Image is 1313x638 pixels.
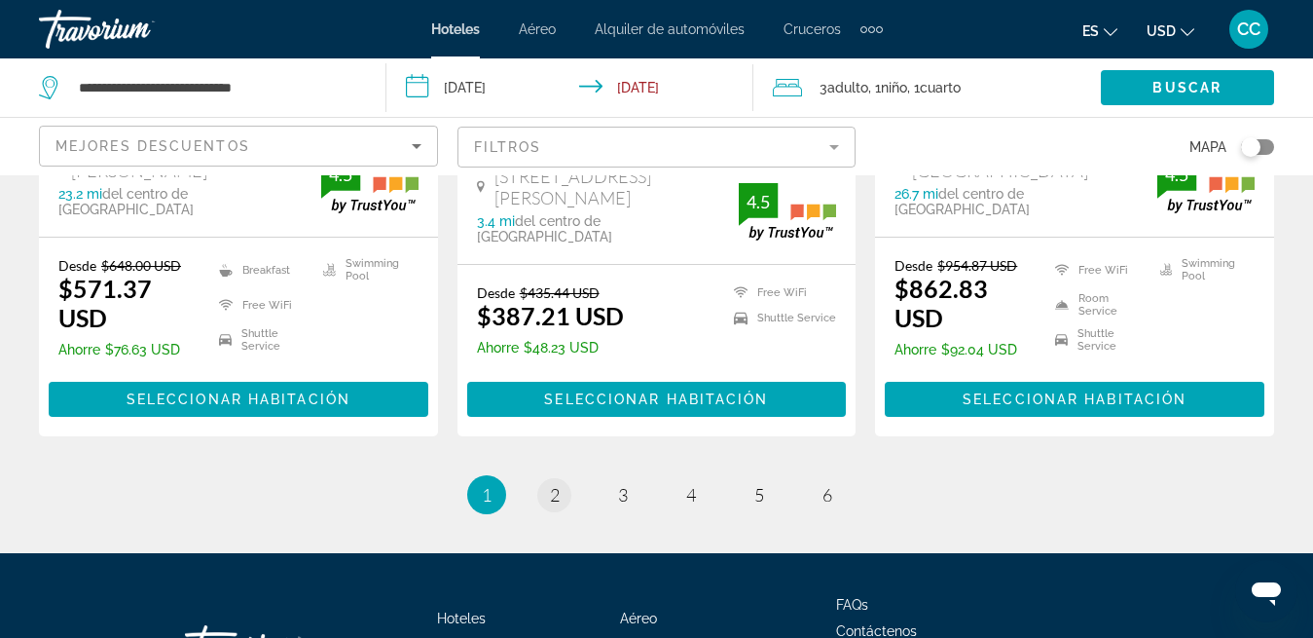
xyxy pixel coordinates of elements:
span: del centro de [GEOGRAPHIC_DATA] [58,186,194,217]
span: Niño [881,80,907,95]
p: $48.23 USD [477,340,624,356]
span: 4 [686,484,696,506]
span: 26.7 mi [894,186,938,202]
span: Ahorre [477,340,519,356]
span: 3.4 mi [477,213,515,229]
span: Mejores descuentos [55,138,250,154]
button: Change language [1082,17,1117,45]
a: Hoteles [431,21,480,37]
a: Aéreo [519,21,556,37]
span: 23.2 mi [58,186,102,202]
span: Adulto [827,80,868,95]
ins: $862.83 USD [894,274,988,332]
del: $954.87 USD [937,257,1017,274]
img: trustyou-badge.svg [1157,156,1255,213]
li: Swimming Pool [313,257,418,282]
nav: Pagination [39,475,1274,514]
span: 5 [754,484,764,506]
li: Free WiFi [1045,257,1149,282]
a: Hoteles [437,611,486,626]
span: Seleccionar habitación [963,392,1186,407]
span: Seleccionar habitación [127,392,350,407]
mat-select: Sort by [55,134,421,158]
span: , 1 [868,74,907,101]
span: Desde [58,257,96,274]
span: Mapa [1189,133,1226,161]
button: Travelers: 3 adults, 1 child [753,58,1101,117]
li: Breakfast [209,257,313,282]
button: Seleccionar habitación [49,382,428,417]
ins: $387.21 USD [477,301,624,330]
span: Ahorre [894,342,936,357]
span: Buscar [1152,80,1222,95]
span: , 1 [907,74,961,101]
button: Seleccionar habitación [885,382,1264,417]
button: Buscar [1101,70,1274,105]
del: $648.00 USD [101,257,181,274]
span: 3 [820,74,868,101]
p: $76.63 USD [58,342,195,357]
a: Travorium [39,4,234,55]
span: Cuarto [920,80,961,95]
li: Swimming Pool [1150,257,1255,282]
span: CC [1237,19,1260,39]
a: Aéreo [620,611,657,626]
p: $92.04 USD [894,342,1031,357]
li: Shuttle Service [1045,327,1149,353]
button: Seleccionar habitación [467,382,847,417]
a: Seleccionar habitación [885,386,1264,407]
span: es [1082,23,1099,39]
li: Free WiFi [724,284,836,301]
li: Shuttle Service [209,327,313,353]
span: 2 [550,484,560,506]
iframe: Botón para iniciar la ventana de mensajería [1235,560,1297,622]
li: Free WiFi [209,292,313,318]
a: FAQs [836,597,868,613]
button: Check-in date: Oct 1, 2025 Check-out date: Oct 4, 2025 [386,58,753,117]
span: del centro de [GEOGRAPHIC_DATA] [477,213,612,244]
li: Room Service [1045,292,1149,318]
ins: $571.37 USD [58,274,152,332]
img: trustyou-badge.svg [321,156,419,213]
span: Ahorre [58,342,100,357]
button: User Menu [1223,9,1274,50]
a: Seleccionar habitación [467,386,847,407]
span: USD [1147,23,1176,39]
span: del centro de [GEOGRAPHIC_DATA] [894,186,1030,217]
button: Filter [457,126,857,169]
a: Seleccionar habitación [49,386,428,407]
button: Change currency [1147,17,1194,45]
a: Cruceros [784,21,841,37]
span: 6 [822,484,832,506]
span: Desde [894,257,932,274]
button: Extra navigation items [860,14,883,45]
button: Toggle map [1226,138,1274,156]
span: Desde [477,284,515,301]
img: trustyou-badge.svg [739,183,836,241]
li: Shuttle Service [724,311,836,327]
div: 4.5 [739,190,778,213]
span: [STREET_ADDRESS][PERSON_NAME] [494,166,739,208]
span: 3 [618,484,628,506]
span: 1 [482,484,492,506]
a: Alquiler de automóviles [595,21,745,37]
del: $435.44 USD [520,284,600,301]
span: Seleccionar habitación [544,392,768,407]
